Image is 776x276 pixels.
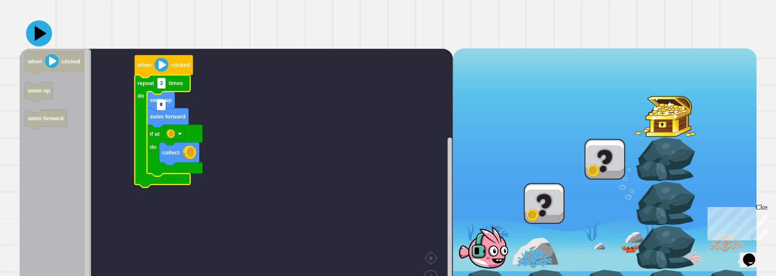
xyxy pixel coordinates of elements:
[62,58,80,65] text: clicked
[150,97,172,103] text: swim up
[169,80,183,87] text: times
[150,144,157,150] text: do
[150,113,186,120] text: swim forward
[160,80,163,87] text: 3
[162,149,180,156] text: collect
[27,58,42,65] text: when
[3,3,60,55] div: Chat with us now!Close
[137,80,154,87] text: repeat
[28,115,64,122] text: swim forward
[704,204,767,240] iframe: chat widget
[171,62,189,69] text: clicked
[137,92,144,99] text: do
[28,88,50,94] text: swim up
[137,62,152,69] text: when
[740,241,767,267] iframe: chat widget
[150,131,160,137] text: if at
